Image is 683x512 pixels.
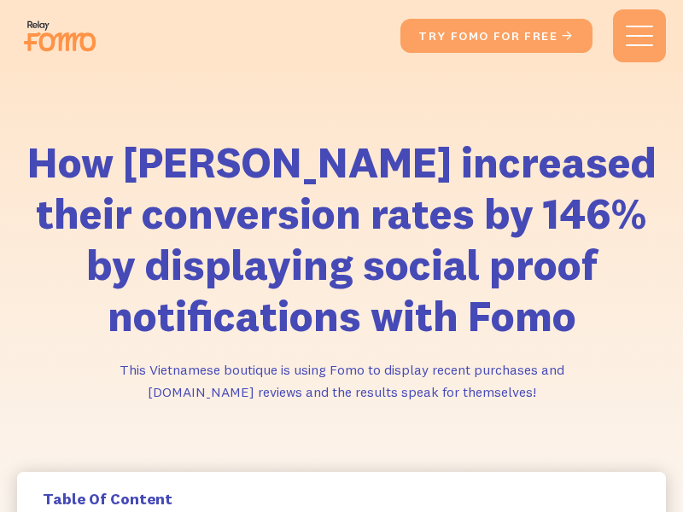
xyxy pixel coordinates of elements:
a: try fomo for free [400,19,593,53]
p: This Vietnamese boutique is using Fomo to display recent purchases and [DOMAIN_NAME] reviews and ... [85,358,598,404]
span:  [561,28,575,44]
div: menu [613,9,666,62]
h1: How [PERSON_NAME] increased their conversion rates by 146% by displaying social proof notificatio... [17,137,666,341]
h5: Table Of Content [43,489,640,509]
